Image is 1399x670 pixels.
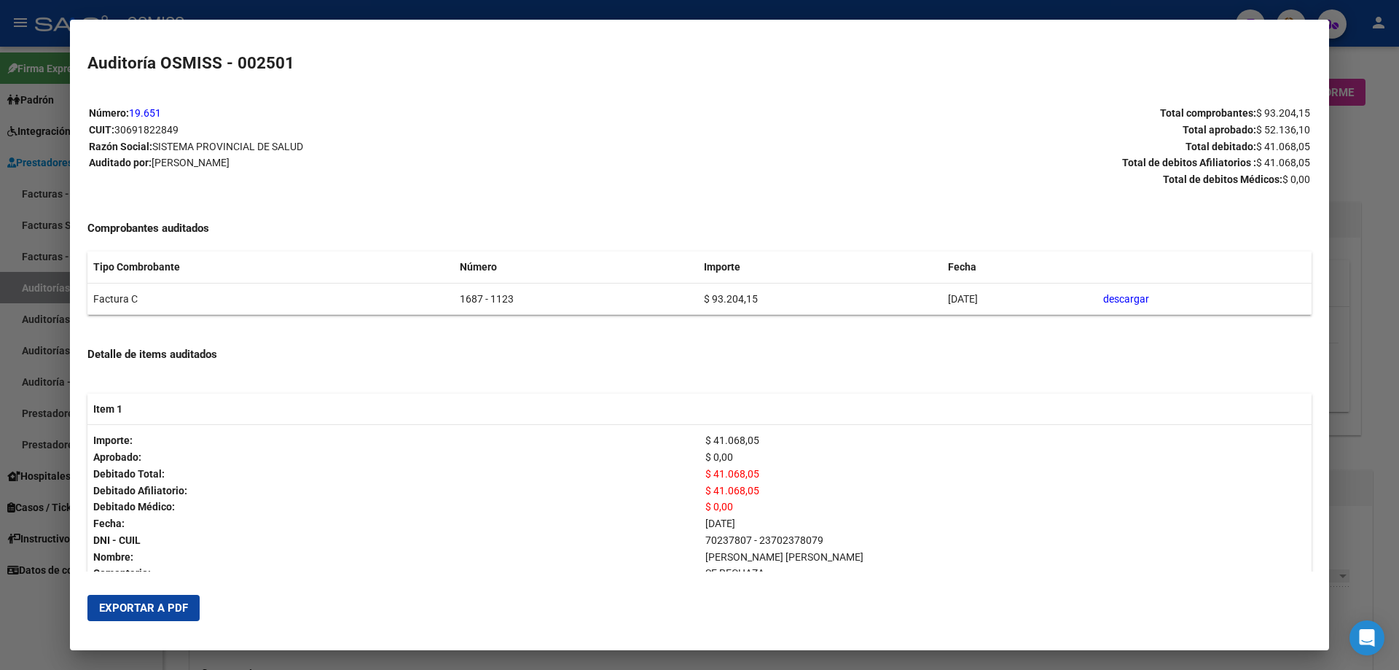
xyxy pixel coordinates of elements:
p: Fecha: [93,515,694,532]
td: Factura C [87,283,454,315]
p: Total de debitos Afiliatorios : [700,155,1310,171]
span: $ 52.136,10 [1256,124,1310,136]
a: 19.651 [129,107,161,119]
p: Comentario: [93,565,694,582]
p: Debitado Médico: [93,499,694,515]
p: Total de debitos Médicos: [700,171,1310,188]
p: Debitado Total: [93,466,694,483]
p: SE RECHAZA [705,565,1306,582]
p: DNI - CUIL Nombre: [93,532,694,566]
p: Debitado Afiliatorio: [93,483,694,499]
span: $ 0,00 [705,501,733,513]
th: Fecha [942,252,1097,283]
h4: Detalle de items auditados [87,346,1312,363]
span: $ 0,00 [1282,174,1310,185]
p: Aprobado: [93,449,694,466]
span: $ 41.068,05 [1256,141,1310,152]
p: Auditado por: [89,155,699,171]
span: $ 41.068,05 [1256,157,1310,168]
th: Tipo Combrobante [87,252,454,283]
strong: Item 1 [93,403,122,415]
span: $ 93.204,15 [1256,107,1310,119]
span: 30691822849 [114,124,179,136]
p: $ 0,00 [705,449,1306,466]
p: Total comprobantes: [700,105,1310,122]
p: Razón Social: [89,139,699,155]
td: [DATE] [942,283,1097,315]
p: $ 41.068,05 [705,432,1306,449]
p: Total aprobado: [700,122,1310,139]
span: SISTEMA PROVINCIAL DE SALUD [152,141,303,152]
h4: Comprobantes auditados [87,220,1312,237]
th: Número [454,252,698,283]
button: Exportar a PDF [87,595,200,621]
p: [DATE] [705,515,1306,532]
p: Número: [89,105,699,122]
span: $ 41.068,05 [705,485,759,496]
td: $ 93.204,15 [698,283,942,315]
p: 70237807 - 23702378079 [PERSON_NAME] [PERSON_NAME] [705,532,1306,566]
th: Importe [698,252,942,283]
span: $ 41.068,05 [705,468,759,480]
span: Exportar a PDF [99,601,188,615]
div: Open Intercom Messenger [1349,620,1384,655]
p: CUIT: [89,122,699,139]
span: [PERSON_NAME] [152,157,230,168]
td: 1687 - 1123 [454,283,698,315]
p: Importe: [93,432,694,449]
h2: Auditoría OSMISS - 002501 [87,51,1312,76]
a: descargar [1103,293,1149,305]
p: Total debitado: [700,139,1310,155]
